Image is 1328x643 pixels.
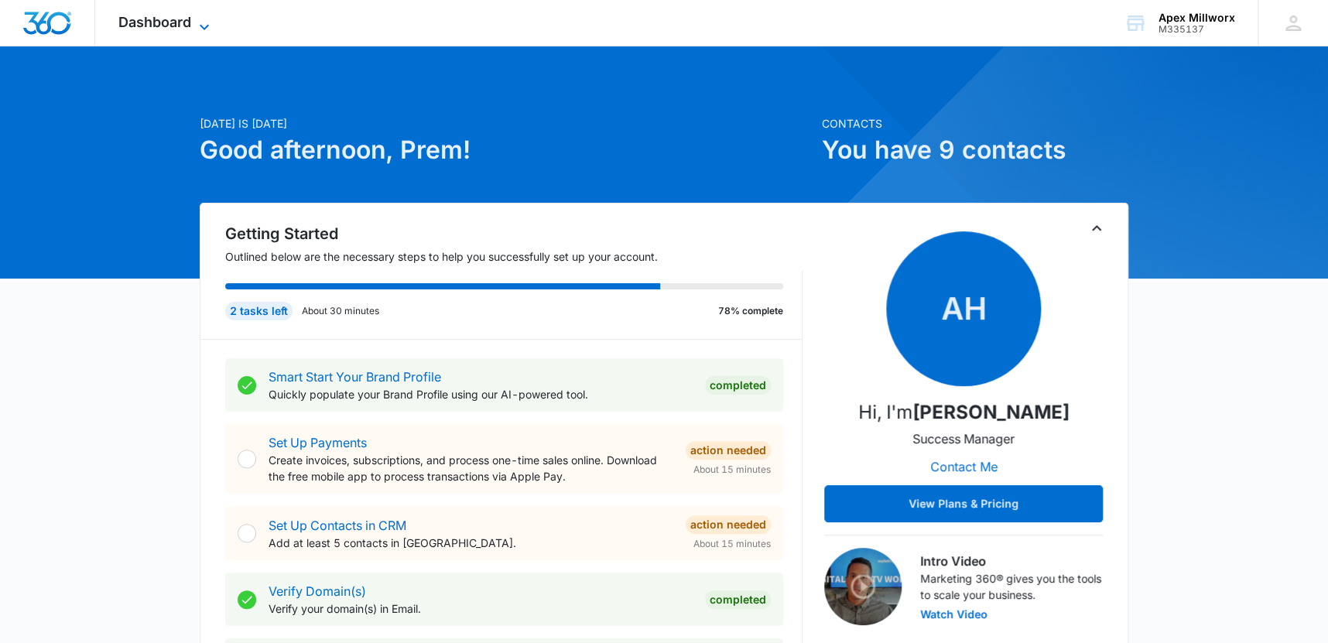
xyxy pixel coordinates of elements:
[269,518,406,533] a: Set Up Contacts in CRM
[200,115,813,132] p: [DATE] is [DATE]
[912,401,1070,423] strong: [PERSON_NAME]
[269,535,673,551] p: Add at least 5 contacts in [GEOGRAPHIC_DATA].
[824,485,1103,522] button: View Plans & Pricing
[686,515,771,534] div: Action Needed
[1159,12,1235,24] div: account name
[822,115,1128,132] p: Contacts
[269,583,366,599] a: Verify Domain(s)
[705,376,771,395] div: Completed
[225,222,803,245] h2: Getting Started
[269,369,441,385] a: Smart Start Your Brand Profile
[920,570,1103,603] p: Marketing 360® gives you the tools to scale your business.
[912,429,1015,448] p: Success Manager
[225,302,293,320] div: 2 tasks left
[718,304,783,318] p: 78% complete
[269,452,673,484] p: Create invoices, subscriptions, and process one-time sales online. Download the free mobile app t...
[225,248,803,265] p: Outlined below are the necessary steps to help you successfully set up your account.
[824,548,902,625] img: Intro Video
[693,537,771,551] span: About 15 minutes
[686,441,771,460] div: Action Needed
[302,304,379,318] p: About 30 minutes
[858,398,1070,426] p: Hi, I'm
[693,463,771,477] span: About 15 minutes
[920,609,987,620] button: Watch Video
[705,590,771,609] div: Completed
[915,448,1013,485] button: Contact Me
[920,552,1103,570] h3: Intro Video
[822,132,1128,169] h1: You have 9 contacts
[200,132,813,169] h1: Good afternoon, Prem!
[269,386,693,402] p: Quickly populate your Brand Profile using our AI-powered tool.
[269,600,693,617] p: Verify your domain(s) in Email.
[1087,219,1106,238] button: Toggle Collapse
[118,14,191,30] span: Dashboard
[886,231,1041,386] span: AH
[269,435,367,450] a: Set Up Payments
[1159,24,1235,35] div: account id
